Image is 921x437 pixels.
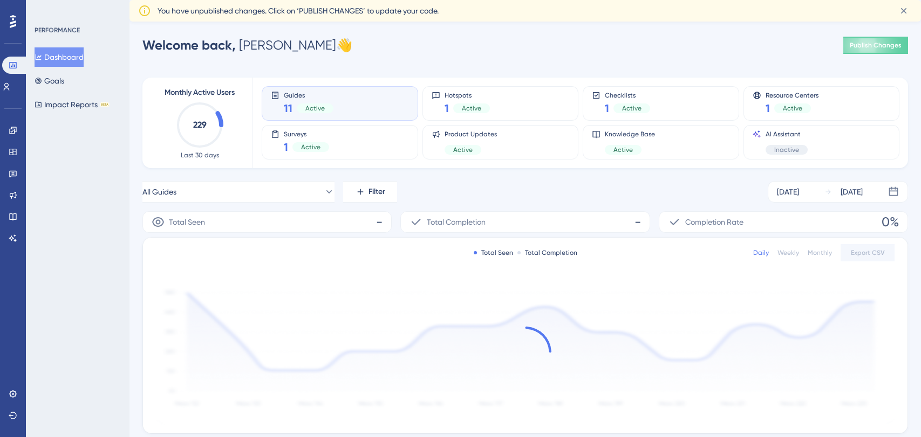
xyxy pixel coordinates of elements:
span: All Guides [142,185,176,198]
span: Active [301,143,320,151]
span: Hotspots [445,91,490,99]
span: Active [622,104,642,113]
span: You have unpublished changes. Click on ‘PUBLISH CHANGES’ to update your code. [158,4,439,17]
span: Surveys [284,130,329,137]
span: Monthly Active Users [165,86,235,99]
span: Product Updates [445,130,497,138]
div: [DATE] [841,185,863,198]
button: Filter [343,181,397,203]
span: Welcome back, [142,37,236,53]
div: Weekly [777,248,799,257]
button: Publish Changes [843,37,908,54]
span: 0% [882,213,899,231]
span: Total Seen [169,216,205,228]
span: 11 [284,101,292,116]
div: Daily [753,248,769,257]
span: AI Assistant [766,130,808,138]
span: Inactive [774,145,799,154]
span: Guides [284,91,333,99]
span: Publish Changes [850,41,902,50]
div: Total Seen [474,248,513,257]
span: - [635,213,641,231]
span: Completion Rate [685,216,743,228]
div: Monthly [808,248,832,257]
span: Filter [369,185,385,198]
text: 229 [193,120,207,130]
div: [DATE] [777,185,799,198]
span: 1 [445,101,449,116]
span: Resource Centers [766,91,818,99]
button: Impact ReportsBETA [35,95,110,114]
span: Active [453,145,473,154]
span: Total Completion [427,216,486,228]
span: Active [613,145,633,154]
div: Total Completion [517,248,577,257]
button: Export CSV [841,244,895,261]
button: Goals [35,71,64,91]
button: All Guides [142,181,335,203]
span: 1 [605,101,609,116]
div: BETA [100,102,110,107]
span: - [376,213,383,231]
span: Export CSV [851,248,885,257]
span: 1 [766,101,770,116]
span: 1 [284,140,288,155]
button: Dashboard [35,47,84,67]
span: Active [305,104,325,113]
span: Knowledge Base [605,130,655,138]
span: Last 30 days [181,151,219,159]
span: Active [783,104,802,113]
span: Active [462,104,481,113]
span: Checklists [605,91,650,99]
div: [PERSON_NAME] 👋 [142,37,352,54]
div: PERFORMANCE [35,26,80,34]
